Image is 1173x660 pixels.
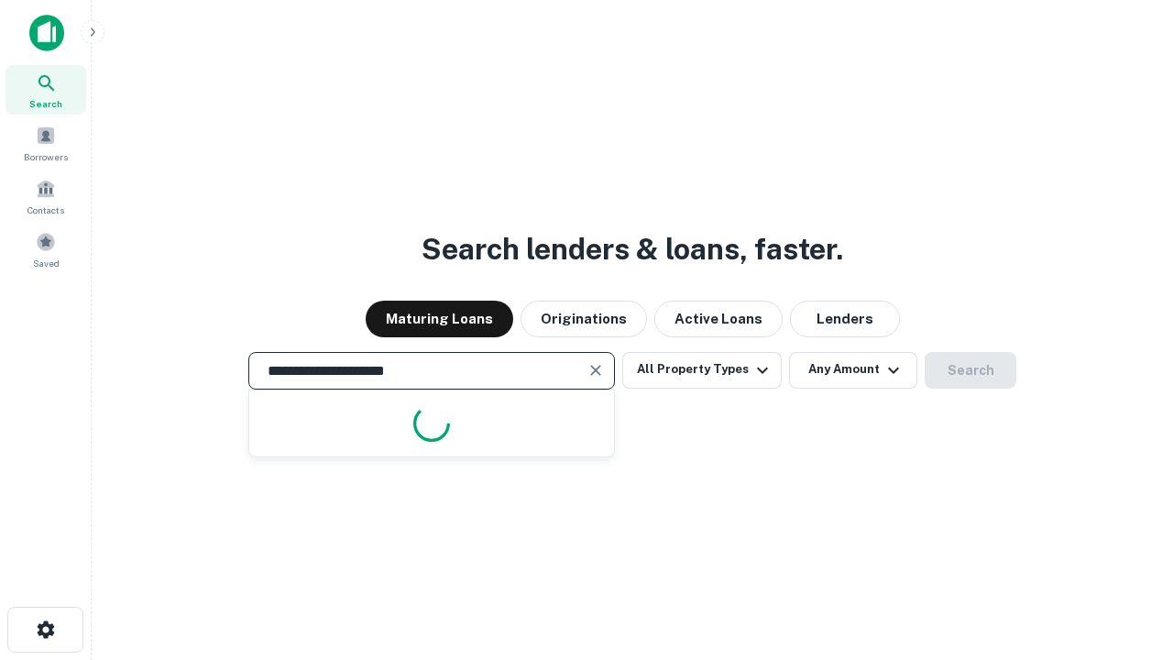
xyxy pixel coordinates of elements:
[29,96,62,111] span: Search
[33,256,60,270] span: Saved
[622,352,782,389] button: All Property Types
[5,171,86,221] a: Contacts
[654,301,783,337] button: Active Loans
[521,301,647,337] button: Originations
[366,301,513,337] button: Maturing Loans
[422,227,843,271] h3: Search lenders & loans, faster.
[789,352,917,389] button: Any Amount
[5,65,86,115] a: Search
[5,118,86,168] a: Borrowers
[1081,513,1173,601] iframe: Chat Widget
[583,357,608,383] button: Clear
[790,301,900,337] button: Lenders
[29,15,64,51] img: capitalize-icon.png
[24,149,68,164] span: Borrowers
[27,203,64,217] span: Contacts
[5,225,86,274] a: Saved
